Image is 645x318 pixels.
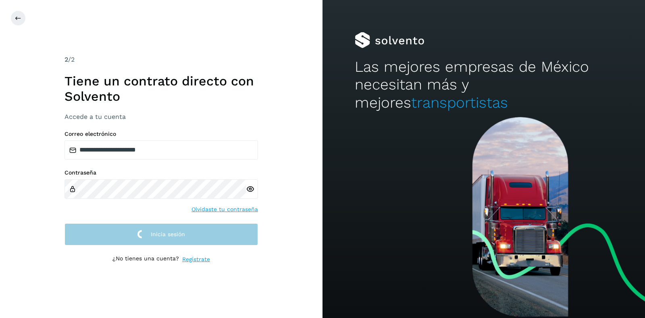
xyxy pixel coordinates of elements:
span: transportistas [411,94,508,111]
span: 2 [64,56,68,63]
label: Contraseña [64,169,258,176]
a: Olvidaste tu contraseña [191,205,258,214]
h3: Accede a tu cuenta [64,113,258,121]
div: /2 [64,55,258,64]
label: Correo electrónico [64,131,258,137]
h1: Tiene un contrato directo con Solvento [64,73,258,104]
h2: Las mejores empresas de México necesitan más y mejores [355,58,613,112]
span: Inicia sesión [151,231,185,237]
a: Regístrate [182,255,210,264]
button: Inicia sesión [64,223,258,245]
p: ¿No tienes una cuenta? [112,255,179,264]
